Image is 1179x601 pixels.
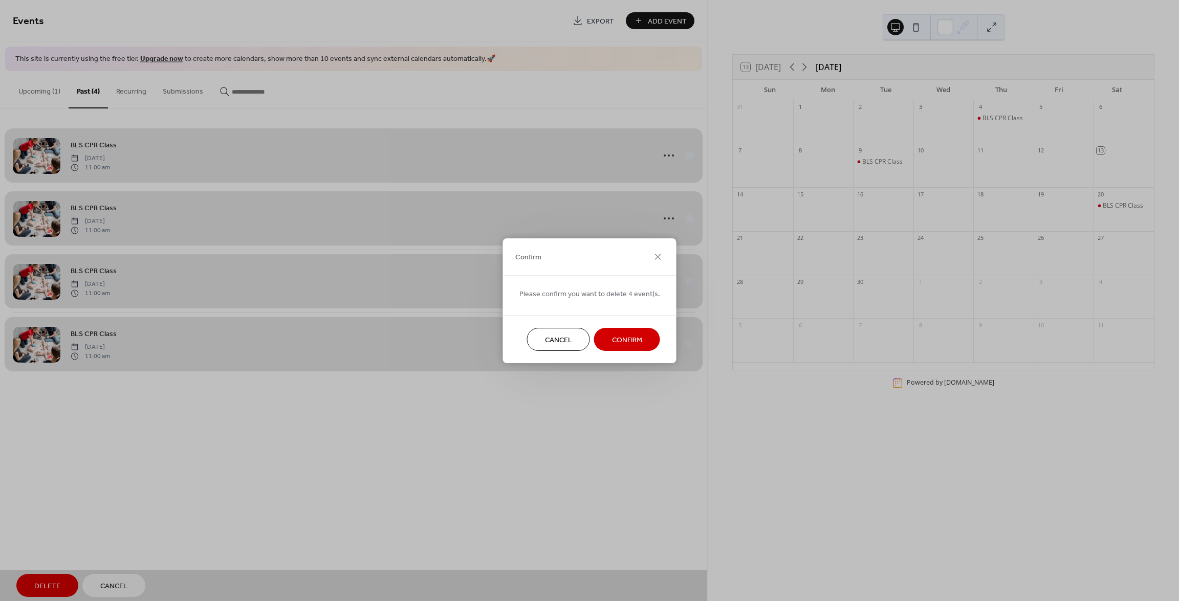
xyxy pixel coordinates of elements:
[519,288,660,299] span: Please confirm you want to delete 4 event(s.
[594,328,660,351] button: Confirm
[545,335,572,345] span: Cancel
[612,335,642,345] span: Confirm
[527,328,590,351] button: Cancel
[515,252,541,263] span: Confirm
